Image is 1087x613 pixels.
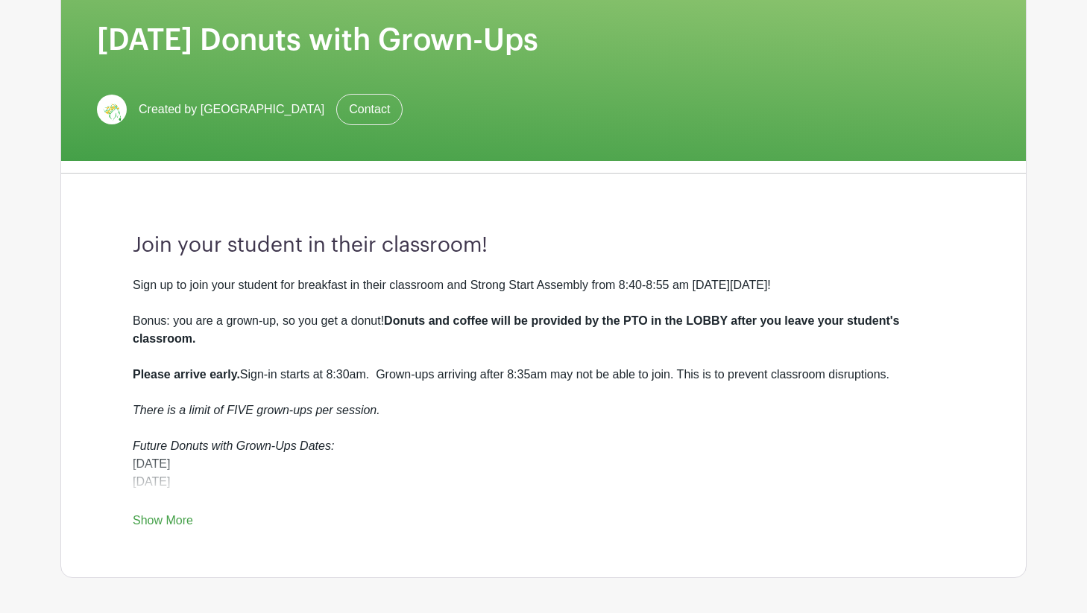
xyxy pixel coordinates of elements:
[97,95,127,124] img: Screen%20Shot%202023-09-28%20at%203.51.11%20PM.png
[133,276,954,455] div: Sign up to join your student for breakfast in their classroom and Strong Start Assembly from 8:40...
[133,314,899,345] strong: Donuts and coffee will be provided by the PTO in the LOBBY after you leave your student's classroom.
[336,94,403,125] a: Contact
[97,22,990,58] h1: [DATE] Donuts with Grown-Ups
[133,368,240,381] strong: Please arrive early.
[139,101,324,118] span: Created by [GEOGRAPHIC_DATA]
[133,404,380,452] em: There is a limit of FIVE grown-ups per session. Future Donuts with Grown-Ups Dates:
[133,514,193,533] a: Show More
[133,233,954,258] h3: Join your student in their classroom!
[133,455,954,509] div: [DATE] [DATE] [DATE]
